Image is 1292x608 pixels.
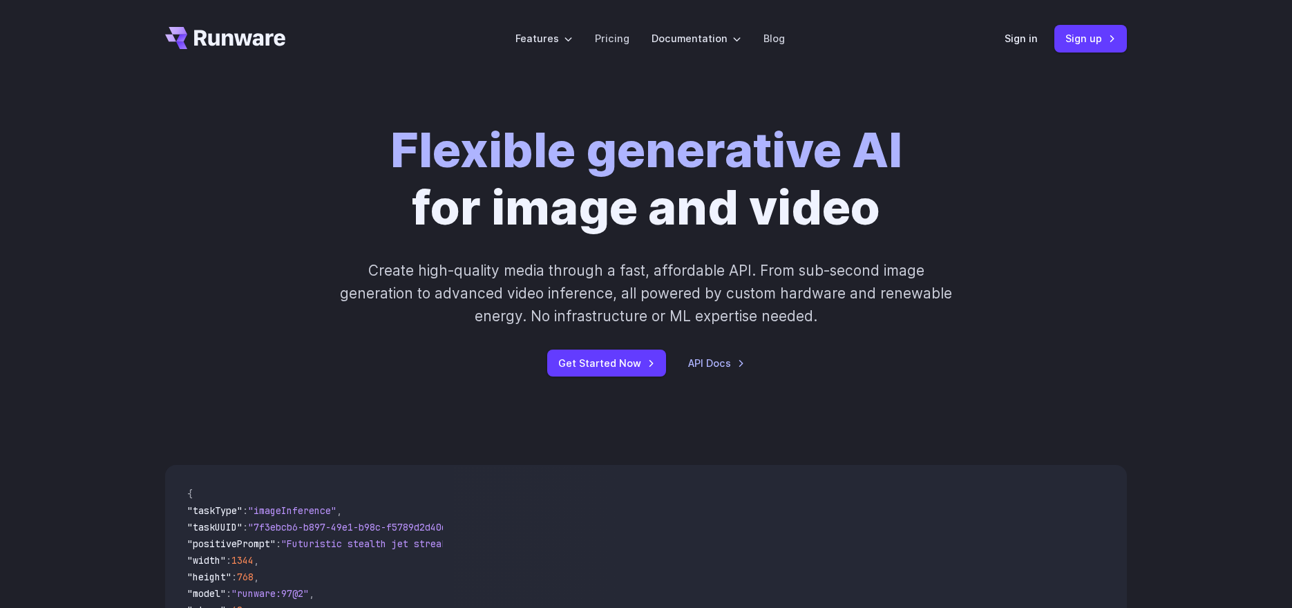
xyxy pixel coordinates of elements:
a: Go to / [165,27,285,49]
span: , [254,554,259,567]
span: "height" [187,571,231,583]
span: , [254,571,259,583]
span: "taskType" [187,504,243,517]
a: Blog [763,30,785,46]
span: "7f3ebcb6-b897-49e1-b98c-f5789d2d40d7" [248,521,458,533]
span: : [231,571,237,583]
span: : [226,587,231,600]
span: "width" [187,554,226,567]
span: { [187,488,193,500]
span: : [226,554,231,567]
span: : [243,504,248,517]
a: Get Started Now [547,350,666,377]
strong: Flexible generative AI [390,121,902,179]
span: "runware:97@2" [231,587,309,600]
span: "positivePrompt" [187,538,276,550]
span: 768 [237,571,254,583]
span: , [336,504,342,517]
span: , [309,587,314,600]
span: "taskUUID" [187,521,243,533]
span: "imageInference" [248,504,336,517]
span: : [243,521,248,533]
a: Sign in [1005,30,1038,46]
p: Create high-quality media through a fast, affordable API. From sub-second image generation to adv... [339,259,954,328]
a: Sign up [1054,25,1127,52]
span: 1344 [231,554,254,567]
label: Documentation [652,30,741,46]
a: Pricing [595,30,629,46]
label: Features [515,30,573,46]
h1: for image and video [390,122,902,237]
span: "Futuristic stealth jet streaking through a neon-lit cityscape with glowing purple exhaust" [281,538,784,550]
span: "model" [187,587,226,600]
span: : [276,538,281,550]
a: API Docs [688,355,745,371]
